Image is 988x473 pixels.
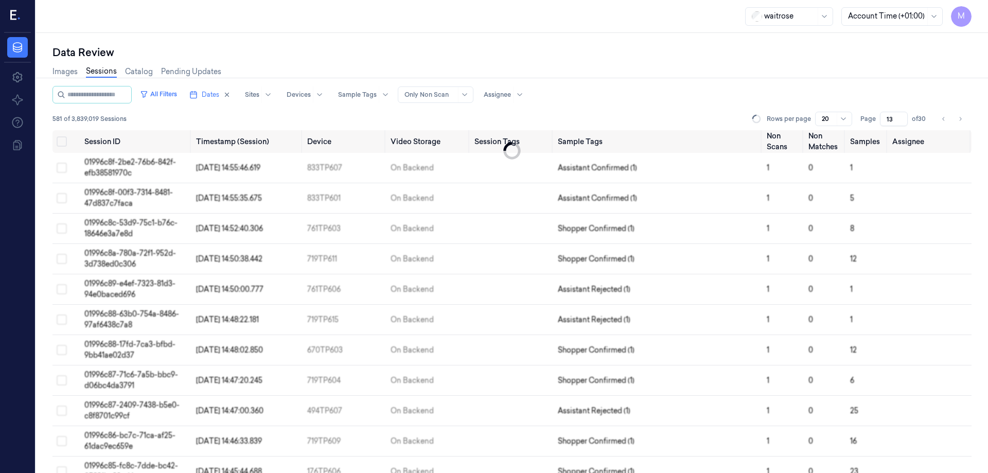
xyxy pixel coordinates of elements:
th: Session Tags [470,130,554,153]
span: 1 [767,406,769,415]
span: Shopper Confirmed (1) [558,223,634,234]
span: [DATE] 14:47:00.360 [196,406,263,415]
th: Device [303,130,386,153]
span: 1 [767,376,769,385]
button: Select all [57,136,67,147]
button: Select row [57,375,67,386]
span: 1 [767,315,769,324]
span: Assistant Confirmed (1) [558,163,637,173]
span: 01996c87-71c6-7a5b-bbc9-d06bc4da3791 [84,370,178,390]
div: 761TP606 [307,284,382,295]
th: Assignee [888,130,972,153]
div: 761TP603 [307,223,382,234]
span: 12 [850,345,857,355]
span: Shopper Confirmed (1) [558,254,634,265]
a: Pending Updates [161,66,221,77]
span: 5 [850,194,854,203]
span: 01996c88-17fd-7ca3-bfbd-9bb41ae02d37 [84,340,175,360]
span: 01996c8a-780a-72f1-952d-3d738ed0c306 [84,249,176,269]
button: Select row [57,345,67,355]
div: 719TP609 [307,436,382,447]
span: 16 [850,436,857,446]
div: Data Review [52,45,972,60]
span: 25 [850,406,858,415]
span: [DATE] 14:48:22.181 [196,315,259,324]
th: Timestamp (Session) [192,130,303,153]
span: 1 [767,224,769,233]
span: [DATE] 14:47:20.245 [196,376,262,385]
button: Dates [185,86,235,103]
span: 0 [808,224,813,233]
span: [DATE] 14:50:38.442 [196,254,262,264]
span: 01996c8c-53d9-75c1-b76c-18646e3a7e8d [84,218,178,238]
span: 0 [808,436,813,446]
div: On Backend [391,375,434,386]
span: 12 [850,254,857,264]
span: Shopper Confirmed (1) [558,345,634,356]
div: On Backend [391,163,434,173]
button: Select row [57,284,67,294]
span: [DATE] 14:52:40.306 [196,224,263,233]
a: Images [52,66,78,77]
span: 1 [850,163,853,172]
span: Assistant Rejected (1) [558,406,630,416]
a: Sessions [86,66,117,78]
span: Shopper Confirmed (1) [558,375,634,386]
span: Page [860,114,876,124]
button: Select row [57,406,67,416]
p: Rows per page [767,114,811,124]
div: On Backend [391,345,434,356]
button: Select row [57,193,67,203]
div: On Backend [391,193,434,204]
button: Select row [57,314,67,325]
span: 0 [808,315,813,324]
div: On Backend [391,406,434,416]
div: On Backend [391,284,434,295]
div: On Backend [391,254,434,265]
div: 833TP607 [307,163,382,173]
span: 0 [808,254,813,264]
div: 719TP611 [307,254,382,265]
span: 0 [808,194,813,203]
span: [DATE] 14:48:02.850 [196,345,263,355]
span: 1 [767,345,769,355]
div: 670TP603 [307,345,382,356]
span: [DATE] 14:46:33.839 [196,436,262,446]
span: 01996c8f-00f3-7314-8481-47d837c7faca [84,188,173,208]
span: 01996c87-2409-7438-b5e0-c8f8701c99cf [84,400,180,421]
span: Dates [202,90,219,99]
span: 1 [767,163,769,172]
button: Select row [57,223,67,234]
button: Select row [57,436,67,446]
span: 0 [808,376,813,385]
button: M [951,6,972,27]
th: Sample Tags [554,130,763,153]
div: 719TP615 [307,314,382,325]
button: Go to next page [953,112,967,126]
div: On Backend [391,436,434,447]
span: 1 [767,194,769,203]
span: 01996c89-e4ef-7323-81d3-94e0baced696 [84,279,175,299]
button: All Filters [136,86,181,102]
span: 01996c86-bc7c-71ca-af25-61dac9ec659e [84,431,175,451]
div: On Backend [391,223,434,234]
span: [DATE] 14:50:00.777 [196,285,263,294]
span: 01996c88-63b0-754a-8486-97af6438c7a8 [84,309,179,329]
span: 01996c8f-2be2-76b6-842f-efb38581970c [84,157,176,178]
span: 6 [850,376,854,385]
span: Assistant Rejected (1) [558,284,630,295]
button: Go to previous page [937,112,951,126]
th: Session ID [80,130,191,153]
nav: pagination [937,112,967,126]
span: 1 [767,436,769,446]
span: 0 [808,163,813,172]
span: 0 [808,285,813,294]
th: Non Matches [804,130,846,153]
th: Non Scans [763,130,804,153]
span: 1 [767,285,769,294]
span: 581 of 3,839,019 Sessions [52,114,127,124]
span: [DATE] 14:55:46.619 [196,163,260,172]
span: 8 [850,224,854,233]
div: 833TP601 [307,193,382,204]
